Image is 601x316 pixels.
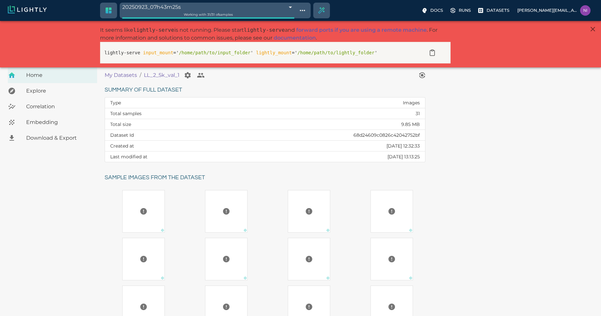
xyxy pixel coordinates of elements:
[228,119,425,130] td: 9.85 MB
[105,173,430,183] h6: Sample images from the dataset
[256,50,292,55] span: lightly_mount
[270,238,348,280] a: Preview cannot be loaded. Please ensure the datasource is configured correctly and that the refer...
[105,97,425,162] table: dataset summary
[228,151,425,162] td: [DATE] 13:13:25
[187,190,265,233] a: Preview cannot be loaded. Please ensure the datasource is configured correctly and that the refer...
[105,190,182,233] a: Preview cannot be loaded. Please ensure the datasource is configured correctly and that the refer...
[104,49,418,56] p: lightly-serve =' ' =' '
[353,190,430,233] a: Preview cannot be loaded. Please ensure the datasource is configured correctly and that the refer...
[220,300,233,313] button: Preview cannot be loaded. Please ensure the datasource is configured correctly and that the refer...
[385,205,398,218] button: Preview cannot be loaded. Please ensure the datasource is configured correctly and that the refer...
[181,69,194,82] button: Manage your dataset
[187,238,265,280] a: Preview cannot be loaded. Please ensure the datasource is configured correctly and that the refer...
[302,205,316,218] button: Preview cannot be loaded. Please ensure the datasource is configured correctly and that the refer...
[314,3,329,18] div: Create selection
[274,35,316,41] a: documentation
[144,71,180,79] a: LL_2_5k_val_1
[385,253,398,266] button: Preview cannot be loaded. Please ensure the datasource is configured correctly and that the refer...
[459,7,471,13] p: Runs
[228,97,425,108] td: Images
[137,253,150,266] button: Preview cannot be loaded. Please ensure the datasource is configured correctly and that the refer...
[122,3,294,11] div: 20250923_07h43m25s
[8,99,97,114] a: Correlation
[194,69,207,82] button: Collaborate on your dataset
[26,71,92,79] span: Home
[105,130,228,141] th: Dataset Id
[515,3,593,18] label: [PERSON_NAME][EMAIL_ADDRESS][DOMAIN_NAME]nischal.s2@kpit.com
[228,141,425,151] td: [DATE] 12:32:33
[105,108,228,119] th: Total samples
[8,67,97,83] a: Home
[100,26,451,42] p: It seems like is not running. Please start and . For more information and solutions to common iss...
[220,253,233,266] button: Preview cannot be loaded. Please ensure the datasource is configured correctly and that the refer...
[26,118,92,126] span: Embedding
[105,238,182,280] a: Preview cannot be loaded. Please ensure the datasource is configured correctly and that the refer...
[302,253,316,266] button: Preview cannot be loaded. Please ensure the datasource is configured correctly and that the refer...
[105,85,425,95] h6: Summary of full dataset
[296,27,427,33] a: forward ports if you are using a remote machine
[385,300,398,313] button: Preview cannot be loaded. Please ensure the datasource is configured correctly and that the refer...
[302,300,316,313] button: Preview cannot be loaded. Please ensure the datasource is configured correctly and that the refer...
[26,87,92,95] span: Explore
[105,97,228,108] th: Type
[179,50,250,55] span: /home/path/to/input_folder
[8,130,97,146] a: Download & Export
[297,50,374,55] span: /home/path/to/lightly_folder
[8,67,97,146] nav: explore, analyze, sample, metadata, embedding, correlations label, download your dataset
[101,3,116,18] a: Switch to crop dataset
[220,205,233,218] button: Preview cannot be loaded. Please ensure the datasource is configured correctly and that the refer...
[228,130,425,141] td: 68d24609c0826c42042752bf
[228,108,425,119] td: 31
[8,83,97,99] a: Explore
[105,69,416,82] nav: breadcrumb
[517,7,577,13] p: [PERSON_NAME][EMAIL_ADDRESS][DOMAIN_NAME]
[270,190,348,233] a: Preview cannot be loaded. Please ensure the datasource is configured correctly and that the refer...
[137,205,150,218] button: Preview cannot be loaded. Please ensure the datasource is configured correctly and that the refer...
[430,7,443,13] p: Docs
[297,5,308,16] button: Show tag tree
[184,12,233,17] span: Working with 31 / 31 of samples
[476,5,512,16] label: Datasets
[487,7,509,13] p: Datasets
[580,5,591,16] img: nischal.s2@kpit.com
[105,119,228,130] th: Total size
[448,5,473,16] label: Runs
[105,151,228,162] th: Last modified at
[26,103,92,111] span: Correlation
[105,141,228,151] th: Created at
[353,238,430,280] a: Preview cannot be loaded. Please ensure the datasource is configured correctly and that the refer...
[105,71,137,79] a: My Datasets
[426,46,439,59] button: Copy to clipboard
[133,27,174,33] span: lightly-serve
[420,5,446,16] label: Docs
[8,6,47,13] img: Lightly
[143,50,173,55] span: input_mount
[140,71,141,79] li: /
[26,134,92,142] span: Download & Export
[244,27,285,33] span: lightly-serve
[8,114,97,130] a: Embedding
[137,300,150,313] button: Preview cannot be loaded. Please ensure the datasource is configured correctly and that the refer...
[416,69,429,82] button: View worker run detail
